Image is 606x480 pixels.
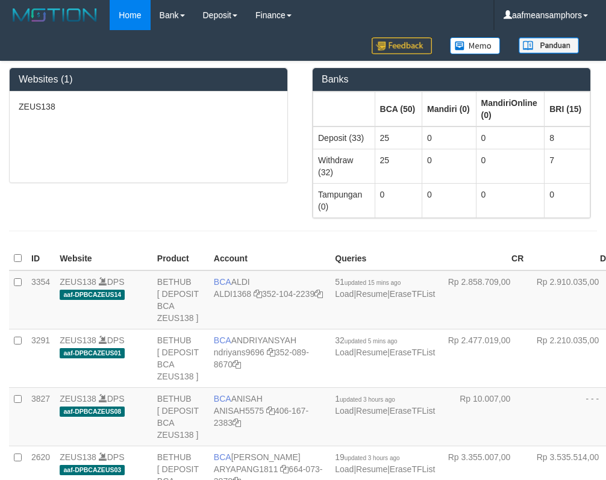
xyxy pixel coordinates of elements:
span: | | [335,452,435,474]
a: EraseTFList [390,406,435,416]
td: Rp 10.007,00 [440,387,528,446]
a: ZEUS138 [60,335,96,345]
span: updated 3 hours ago [345,455,400,461]
span: BCA [214,277,231,287]
span: BCA [214,394,231,404]
th: Account [209,247,330,270]
span: 19 [335,452,399,462]
span: aaf-DPBCAZEUS14 [60,290,125,300]
a: Load [335,289,354,299]
a: ANISAH5575 [214,406,264,416]
a: ZEUS138 [60,394,96,404]
a: EraseTFList [390,348,435,357]
td: Withdraw (32) [313,149,375,183]
a: ZEUS138 [60,277,96,287]
a: Resume [356,348,387,357]
td: DPS [55,387,152,446]
th: Group: activate to sort column ascending [476,92,545,126]
span: aaf-DPBCAZEUS01 [60,348,125,358]
a: Copy 3520898670 to clipboard [233,360,241,369]
a: Load [335,348,354,357]
img: MOTION_logo.png [9,6,101,24]
a: Copy ndriyans9696 to clipboard [267,348,275,357]
td: 0 [545,183,590,217]
span: 32 [335,335,397,345]
td: 0 [476,183,545,217]
a: Copy ALDI1368 to clipboard [254,289,262,299]
th: Group: activate to sort column ascending [545,92,590,126]
td: 3291 [27,329,55,387]
a: ARYAPANG1811 [214,464,278,474]
a: Load [335,406,354,416]
td: 0 [422,149,476,183]
td: 0 [375,183,422,217]
td: BETHUB [ DEPOSIT BCA ZEUS138 ] [152,329,209,387]
td: 0 [476,126,545,149]
span: updated 15 mins ago [345,279,401,286]
span: BCA [214,452,231,462]
td: 8 [545,126,590,149]
span: aaf-DPBCAZEUS03 [60,465,125,475]
span: | | [335,277,435,299]
td: Deposit (33) [313,126,375,149]
th: Group: activate to sort column ascending [313,92,375,126]
a: Resume [356,406,387,416]
th: ID [27,247,55,270]
td: 25 [375,149,422,183]
span: 51 [335,277,401,287]
h3: Websites (1) [19,74,278,85]
td: 25 [375,126,422,149]
th: Group: activate to sort column ascending [422,92,476,126]
a: EraseTFList [390,289,435,299]
td: Rp 2.858.709,00 [440,270,528,329]
span: 1 [335,394,395,404]
span: BCA [214,335,231,345]
a: Resume [356,289,387,299]
span: | | [335,394,435,416]
td: DPS [55,329,152,387]
img: Button%20Memo.svg [450,37,501,54]
a: Copy ANISAH5575 to clipboard [266,406,275,416]
span: updated 3 hours ago [340,396,395,403]
td: BETHUB [ DEPOSIT BCA ZEUS138 ] [152,387,209,446]
td: 0 [422,126,476,149]
td: 0 [422,183,476,217]
a: Resume [356,464,387,474]
td: 3354 [27,270,55,329]
td: ANISAH 406-167-2383 [209,387,330,446]
a: Load [335,464,354,474]
p: ZEUS138 [19,101,278,113]
span: | | [335,335,435,357]
th: Product [152,247,209,270]
a: Copy 4061672383 to clipboard [233,418,241,428]
td: Tampungan (0) [313,183,375,217]
a: ALDI1368 [214,289,251,299]
td: BETHUB [ DEPOSIT BCA ZEUS138 ] [152,270,209,329]
a: ZEUS138 [60,452,96,462]
a: EraseTFList [390,464,435,474]
img: Feedback.jpg [372,37,432,54]
td: 0 [476,149,545,183]
span: aaf-DPBCAZEUS08 [60,407,125,417]
td: Rp 2.477.019,00 [440,329,528,387]
td: ANDRIYANSYAH 352-089-8670 [209,329,330,387]
span: updated 5 mins ago [345,338,398,344]
a: Copy 3521042239 to clipboard [314,289,323,299]
a: ndriyans9696 [214,348,264,357]
td: ALDI 352-104-2239 [209,270,330,329]
th: Website [55,247,152,270]
td: 7 [545,149,590,183]
th: CR [440,247,528,270]
td: DPS [55,270,152,329]
a: Copy ARYAPANG1811 to clipboard [280,464,289,474]
th: Group: activate to sort column ascending [375,92,422,126]
h3: Banks [322,74,581,85]
img: panduan.png [519,37,579,54]
th: Queries [330,247,440,270]
td: 3827 [27,387,55,446]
